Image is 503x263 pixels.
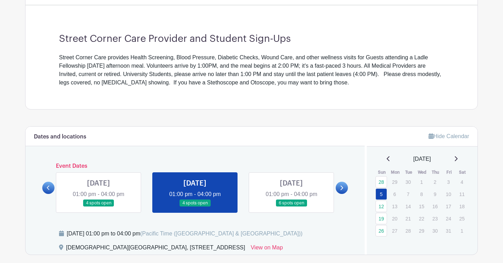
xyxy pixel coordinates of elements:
p: 3 [443,176,454,187]
p: 18 [456,201,468,212]
p: 10 [443,189,454,200]
p: 1 [416,176,427,187]
p: 8 [416,189,427,200]
p: 20 [389,213,400,224]
p: 15 [416,201,427,212]
h3: Street Corner Care Provider and Student Sign-Ups [59,33,444,45]
p: 6 [389,189,400,200]
p: 30 [429,225,441,236]
th: Sat [456,169,469,176]
div: [DEMOGRAPHIC_DATA][GEOGRAPHIC_DATA], [STREET_ADDRESS] [66,243,245,255]
a: 19 [376,213,387,224]
a: 5 [376,188,387,200]
p: 28 [402,225,414,236]
h6: Event Dates [54,163,336,170]
p: 29 [389,176,400,187]
h6: Dates and locations [34,134,86,140]
span: (Pacific Time ([GEOGRAPHIC_DATA] & [GEOGRAPHIC_DATA])) [140,231,302,236]
th: Sun [375,169,389,176]
div: [DATE] 01:00 pm to 04:00 pm [67,230,302,238]
th: Mon [388,169,402,176]
p: 1 [456,225,468,236]
p: 30 [402,176,414,187]
p: 9 [429,189,441,200]
p: 13 [389,201,400,212]
p: 27 [389,225,400,236]
span: [DATE] [413,155,431,163]
th: Wed [415,169,429,176]
th: Tue [402,169,416,176]
p: 31 [443,225,454,236]
p: 21 [402,213,414,224]
p: 7 [402,189,414,200]
p: 4 [456,176,468,187]
p: 23 [429,213,441,224]
th: Fri [442,169,456,176]
p: 14 [402,201,414,212]
p: 25 [456,213,468,224]
a: 26 [376,225,387,236]
p: 2 [429,176,441,187]
p: 29 [416,225,427,236]
p: 16 [429,201,441,212]
a: 12 [376,201,387,212]
a: 28 [376,176,387,188]
p: 24 [443,213,454,224]
th: Thu [429,169,443,176]
p: 17 [443,201,454,212]
a: View on Map [251,243,283,255]
p: 22 [416,213,427,224]
div: Street Corner Care provides Health Screening, Blood Pressure, Diabetic Checks, Wound Care, and ot... [59,53,444,87]
a: Hide Calendar [429,133,469,139]
p: 11 [456,189,468,200]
